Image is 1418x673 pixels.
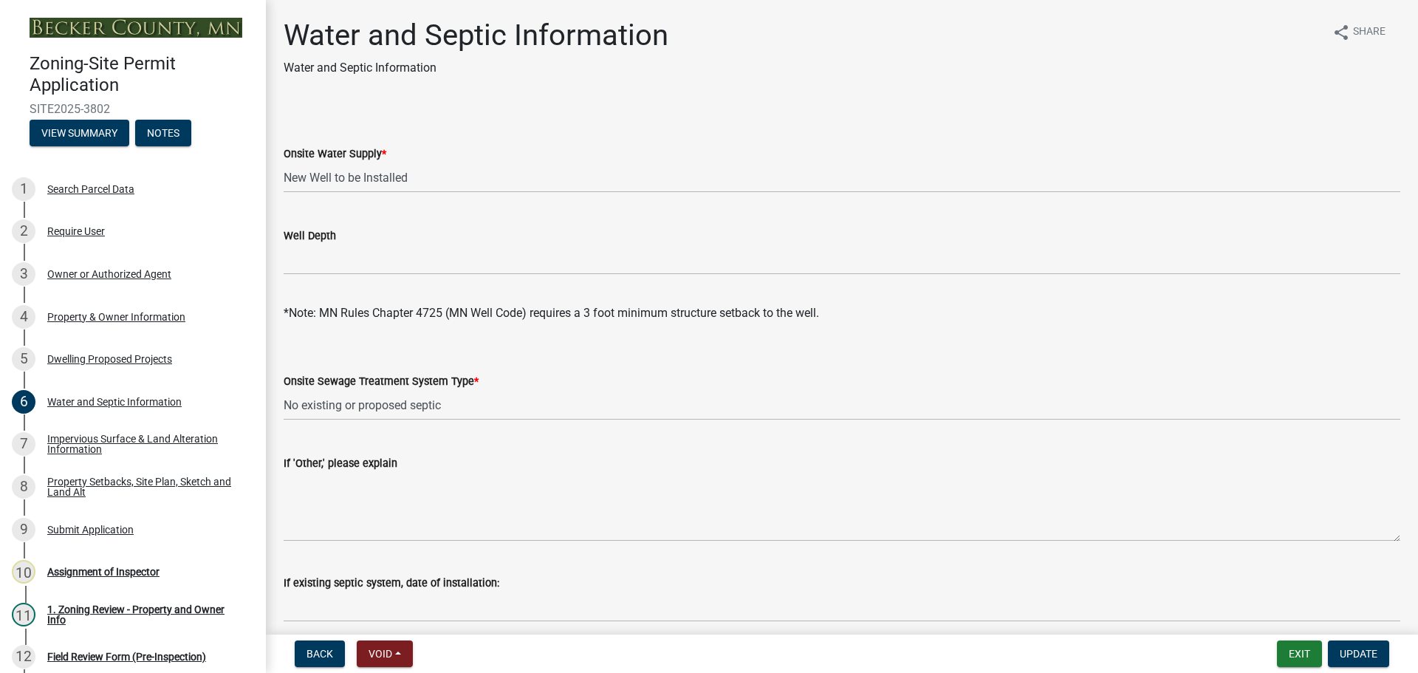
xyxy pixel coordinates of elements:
label: If existing septic system, date of installation: [284,578,499,589]
button: Back [295,640,345,667]
span: Share [1353,24,1386,41]
button: Exit [1277,640,1322,667]
div: *Note: MN Rules Chapter 4725 (MN Well Code) requires a 3 foot minimum structure setback to the well. [284,304,1400,322]
div: Dwelling Proposed Projects [47,354,172,364]
button: Void [357,640,413,667]
div: 3 [12,262,35,286]
div: Require User [47,226,105,236]
label: Well Depth [284,231,336,242]
div: Property Setbacks, Site Plan, Sketch and Land Alt [47,476,242,497]
div: Water and Septic Information [47,397,182,407]
span: Update [1340,648,1377,660]
div: 1. Zoning Review - Property and Owner Info [47,604,242,625]
label: Onsite Sewage Treatment System Type [284,377,479,387]
div: Assignment of Inspector [47,567,160,577]
div: 1 [12,177,35,201]
button: Notes [135,120,191,146]
wm-modal-confirm: Summary [30,128,129,140]
span: Back [306,648,333,660]
div: 11 [12,603,35,626]
div: 6 [12,390,35,414]
div: Search Parcel Data [47,184,134,194]
span: SITE2025-3802 [30,102,236,116]
label: Onsite Water Supply [284,149,386,160]
div: 10 [12,560,35,584]
div: Impervious Surface & Land Alteration Information [47,434,242,454]
img: Becker County, Minnesota [30,18,242,38]
div: Field Review Form (Pre-Inspection) [47,652,206,662]
div: 8 [12,475,35,499]
div: 7 [12,432,35,456]
label: If 'Other,' please explain [284,459,397,469]
div: Submit Application [47,525,134,535]
div: 12 [12,645,35,669]
span: Void [369,648,392,660]
i: share [1332,24,1350,41]
p: Water and Septic Information [284,59,668,77]
div: 5 [12,347,35,371]
button: View Summary [30,120,129,146]
div: 9 [12,518,35,542]
h1: Water and Septic Information [284,18,668,53]
button: shareShare [1321,18,1397,47]
h4: Zoning-Site Permit Application [30,53,254,96]
div: Owner or Authorized Agent [47,269,171,279]
button: Update [1328,640,1389,667]
wm-modal-confirm: Notes [135,128,191,140]
div: 4 [12,305,35,329]
div: 2 [12,219,35,243]
div: Property & Owner Information [47,312,185,322]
